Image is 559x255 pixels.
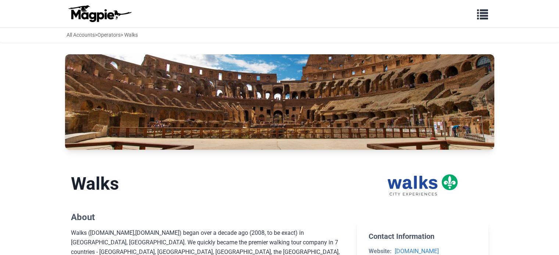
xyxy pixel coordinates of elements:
a: [DOMAIN_NAME] [395,248,439,255]
a: Operators [97,32,121,38]
h2: About [71,212,345,223]
strong: Website: [369,248,392,255]
a: [DOMAIN_NAME] [90,229,134,236]
h1: Walks [71,173,345,194]
img: Walks banner [65,54,494,150]
div: > > Walks [67,31,138,39]
img: logo-ab69f6fb50320c5b225c76a69d11143b.png [67,5,133,22]
a: [DOMAIN_NAME] [135,229,179,236]
a: All Accounts [67,32,95,38]
img: Walks logo [387,173,458,197]
h2: Contact Information [369,232,476,241]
